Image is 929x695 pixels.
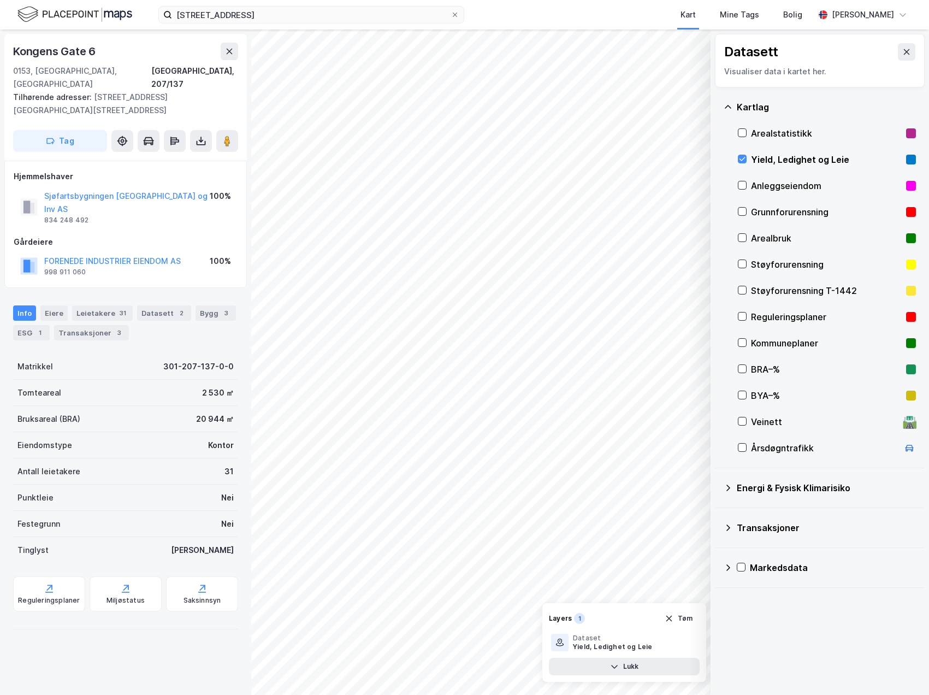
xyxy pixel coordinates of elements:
[13,305,36,321] div: Info
[13,43,98,60] div: Kongens Gate 6
[751,232,902,245] div: Arealbruk
[196,305,236,321] div: Bygg
[13,130,107,152] button: Tag
[751,284,902,297] div: Støyforurensning T-1442
[72,305,133,321] div: Leietakere
[17,544,49,557] div: Tinglyst
[573,643,653,651] div: Yield, Ledighet og Leie
[184,596,221,605] div: Saksinnsyn
[34,327,45,338] div: 1
[658,610,700,627] button: Tøm
[40,305,68,321] div: Eiere
[737,521,916,534] div: Transaksjoner
[720,8,759,21] div: Mine Tags
[202,386,234,399] div: 2 530 ㎡
[13,92,94,102] span: Tilhørende adresser:
[117,308,128,319] div: 31
[114,327,125,338] div: 3
[172,7,451,23] input: Søk på adresse, matrikkel, gårdeiere, leietakere eller personer
[13,64,151,91] div: 0153, [GEOGRAPHIC_DATA], [GEOGRAPHIC_DATA]
[751,179,902,192] div: Anleggseiendom
[17,5,132,24] img: logo.f888ab2527a4732fd821a326f86c7f29.svg
[751,258,902,271] div: Støyforurensning
[17,465,80,478] div: Antall leietakere
[171,544,234,557] div: [PERSON_NAME]
[13,91,229,117] div: [STREET_ADDRESS][GEOGRAPHIC_DATA][STREET_ADDRESS]
[151,64,238,91] div: [GEOGRAPHIC_DATA], 207/137
[750,561,916,574] div: Markedsdata
[17,386,61,399] div: Tomteareal
[14,170,238,183] div: Hjemmelshaver
[751,310,902,323] div: Reguleringsplaner
[221,491,234,504] div: Nei
[751,127,902,140] div: Arealstatistikk
[208,439,234,452] div: Kontor
[224,465,234,478] div: 31
[44,268,86,276] div: 998 911 060
[549,658,700,675] button: Lukk
[54,325,129,340] div: Transaksjoner
[13,325,50,340] div: ESG
[751,337,902,350] div: Kommuneplaner
[14,235,238,249] div: Gårdeiere
[137,305,191,321] div: Datasett
[17,413,80,426] div: Bruksareal (BRA)
[176,308,187,319] div: 2
[44,216,88,225] div: 834 248 492
[874,643,929,695] div: Kontrollprogram for chat
[18,596,80,605] div: Reguleringsplaner
[783,8,802,21] div: Bolig
[210,255,231,268] div: 100%
[196,413,234,426] div: 20 944 ㎡
[874,643,929,695] iframe: Chat Widget
[574,613,585,624] div: 1
[210,190,231,203] div: 100%
[902,415,917,429] div: 🛣️
[221,308,232,319] div: 3
[17,360,53,373] div: Matrikkel
[751,153,902,166] div: Yield, Ledighet og Leie
[681,8,696,21] div: Kart
[751,389,902,402] div: BYA–%
[17,517,60,531] div: Festegrunn
[549,614,572,623] div: Layers
[832,8,894,21] div: [PERSON_NAME]
[17,491,54,504] div: Punktleie
[751,415,898,428] div: Veinett
[737,481,916,494] div: Energi & Fysisk Klimarisiko
[751,441,898,455] div: Årsdøgntrafikk
[163,360,234,373] div: 301-207-137-0-0
[221,517,234,531] div: Nei
[106,596,145,605] div: Miljøstatus
[737,101,916,114] div: Kartlag
[751,205,902,219] div: Grunnforurensning
[724,43,778,61] div: Datasett
[751,363,902,376] div: BRA–%
[573,634,653,643] div: Dataset
[17,439,72,452] div: Eiendomstype
[724,65,915,78] div: Visualiser data i kartet her.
